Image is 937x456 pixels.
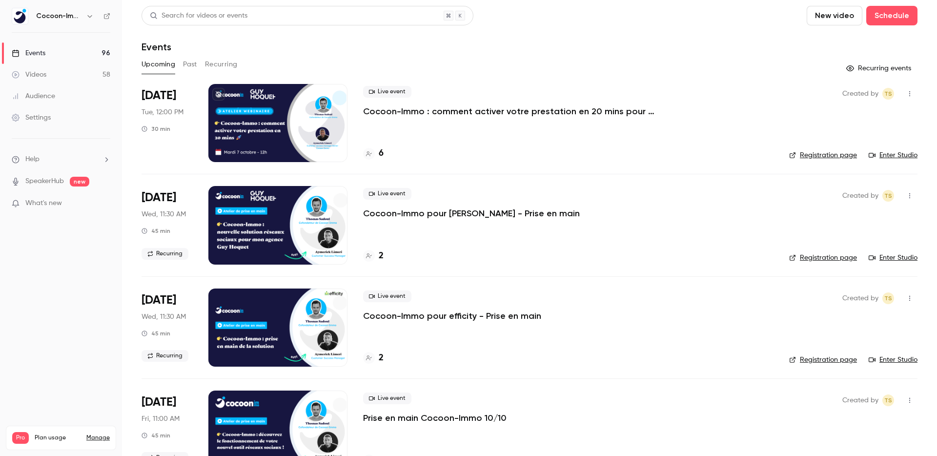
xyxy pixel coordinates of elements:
[363,310,541,322] a: Cocoon-Immo pour efficity - Prise en main
[142,330,170,337] div: 45 min
[789,150,857,160] a: Registration page
[363,412,507,424] a: Prise en main Cocoon-Immo 10/10
[842,190,878,202] span: Created by
[12,48,45,58] div: Events
[36,11,82,21] h6: Cocoon-Immo
[12,70,46,80] div: Videos
[882,394,894,406] span: Thomas Sadoul
[12,8,28,24] img: Cocoon-Immo
[183,57,197,72] button: Past
[12,91,55,101] div: Audience
[99,199,110,208] iframe: Noticeable Trigger
[205,57,238,72] button: Recurring
[363,207,580,219] a: Cocoon-Immo pour [PERSON_NAME] - Prise en main
[70,177,89,187] span: new
[842,61,917,76] button: Recurring events
[363,290,411,302] span: Live event
[142,57,175,72] button: Upcoming
[35,434,81,442] span: Plan usage
[142,312,186,322] span: Wed, 11:30 AM
[882,292,894,304] span: Thomas Sadoul
[142,227,170,235] div: 45 min
[12,432,29,444] span: Pro
[379,352,384,365] h4: 2
[142,414,180,424] span: Fri, 11:00 AM
[142,41,171,53] h1: Events
[142,84,193,162] div: Oct 7 Tue, 12:00 PM (Europe/Paris)
[842,292,878,304] span: Created by
[884,190,892,202] span: TS
[25,198,62,208] span: What's new
[142,432,170,439] div: 45 min
[363,86,411,98] span: Live event
[363,147,384,160] a: 6
[869,253,917,263] a: Enter Studio
[142,88,176,104] span: [DATE]
[869,355,917,365] a: Enter Studio
[142,209,186,219] span: Wed, 11:30 AM
[884,394,892,406] span: TS
[884,88,892,100] span: TS
[86,434,110,442] a: Manage
[789,355,857,365] a: Registration page
[842,88,878,100] span: Created by
[142,350,188,362] span: Recurring
[379,147,384,160] h4: 6
[142,107,183,117] span: Tue, 12:00 PM
[142,125,170,133] div: 30 min
[379,249,384,263] h4: 2
[363,188,411,200] span: Live event
[142,394,176,410] span: [DATE]
[25,154,40,165] span: Help
[25,176,64,187] a: SpeakerHub
[807,6,862,25] button: New video
[12,113,51,123] div: Settings
[363,249,384,263] a: 2
[869,150,917,160] a: Enter Studio
[142,186,193,264] div: Oct 8 Wed, 11:30 AM (Europe/Paris)
[142,248,188,260] span: Recurring
[363,352,384,365] a: 2
[789,253,857,263] a: Registration page
[882,190,894,202] span: Thomas Sadoul
[150,11,247,21] div: Search for videos or events
[884,292,892,304] span: TS
[842,394,878,406] span: Created by
[142,190,176,206] span: [DATE]
[142,289,193,367] div: Oct 8 Wed, 11:30 AM (Europe/Paris)
[142,292,176,308] span: [DATE]
[363,393,411,404] span: Live event
[12,154,110,165] li: help-dropdown-opener
[882,88,894,100] span: Thomas Sadoul
[363,105,656,117] a: Cocoon-Immo : comment activer votre prestation en 20 mins pour des réseaux sociaux au top 🚀
[866,6,917,25] button: Schedule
